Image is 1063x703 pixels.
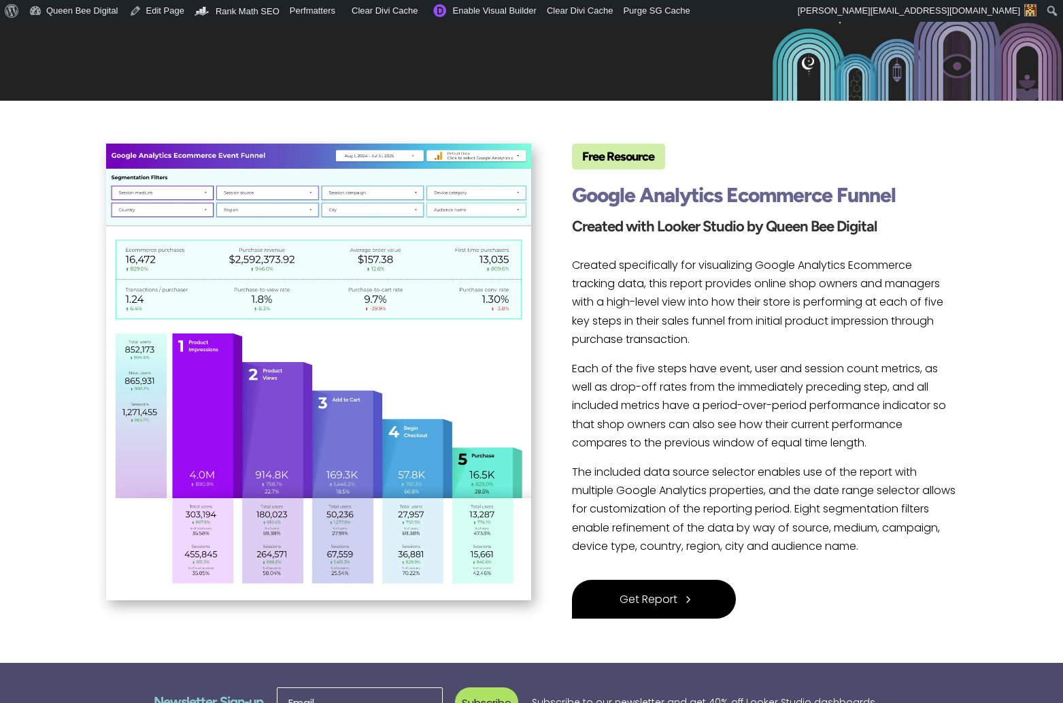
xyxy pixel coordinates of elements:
[106,144,531,600] img: ga4-ecomm-funnel
[572,359,956,463] p: Each of the five steps have event, user and session count metrics, as well as drop-off rates from...
[620,590,677,608] span: Get Report
[572,256,956,359] p: Created specifically for visualizing Google Analytics Ecommerce tracking data, this report provid...
[572,463,956,566] p: The included data source selector enables use of the report with multiple Google Analytics proper...
[572,183,956,214] h2: Google Analytics Ecommerce Funnel
[681,593,694,606] span: 5
[572,218,956,242] h3: Created with Looker Studio by Queen Bee Digital
[572,580,736,619] a: 5 Get Report
[216,6,280,16] span: Rank Math SEO
[547,5,613,16] span: Clear Divi Cache
[582,154,665,167] h4: Free Resource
